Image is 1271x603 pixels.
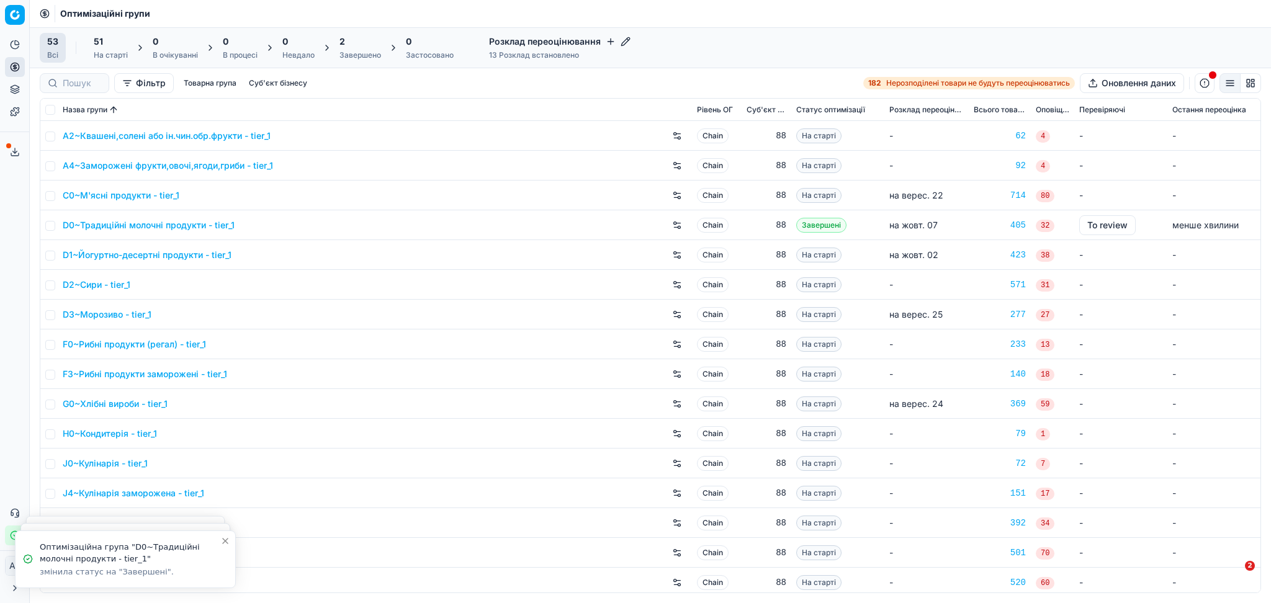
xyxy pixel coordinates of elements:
div: Всі [47,50,58,60]
span: на верес. 24 [889,398,943,409]
span: На старті [796,516,842,530]
span: 1 [1036,428,1050,440]
span: 13 [1036,339,1054,351]
td: - [1167,359,1260,389]
span: Рівень OГ [697,105,733,115]
span: На старті [796,367,842,382]
td: - [1167,508,1260,538]
a: J0~Кулінарія - tier_1 [63,457,148,470]
span: Всього товарів [974,105,1026,115]
span: 2 [1245,561,1255,571]
span: 0 [153,35,158,48]
span: 7 [1036,458,1050,470]
span: Chain [697,277,729,292]
td: - [884,508,969,538]
span: Статус оптимізації [796,105,865,115]
span: На старті [796,188,842,203]
div: 88 [747,517,786,529]
button: Close toast [218,534,233,548]
div: 501 [974,547,1026,559]
span: 18 [1036,368,1054,381]
td: - [1167,538,1260,568]
div: 423 [974,249,1026,261]
span: Chain [697,158,729,173]
td: - [1167,419,1260,449]
td: - [1074,329,1167,359]
span: На старті [796,486,842,501]
a: 233 [974,338,1026,351]
span: 53 [47,35,58,48]
span: AK [6,556,24,575]
span: 0 [282,35,288,48]
td: - [1167,449,1260,478]
span: На старті [796,545,842,560]
a: 92 [974,159,1026,172]
span: 80 [1036,190,1054,202]
div: Застосовано [406,50,454,60]
nav: breadcrumb [60,7,150,20]
td: - [1167,478,1260,508]
span: 34 [1036,517,1054,530]
td: - [1074,538,1167,568]
a: F3~Рибні продукти заморожені - tier_1 [63,368,227,380]
td: - [884,270,969,300]
td: - [1074,181,1167,210]
a: 714 [974,189,1026,202]
div: 392 [974,517,1026,529]
div: 88 [747,487,786,499]
div: змінила статус на "Завершені". [40,566,220,578]
span: Chain [697,248,729,262]
a: 405 [974,219,1026,231]
a: D2~Сири - tier_1 [63,279,130,291]
span: На старті [796,337,842,352]
span: Chain [697,456,729,471]
button: Товарна група [179,76,241,91]
span: 27 [1036,309,1054,321]
span: 59 [1036,398,1054,411]
span: 38 [1036,249,1054,262]
div: Оптимізаційна група "D0~Традиційні молочні продукти - tier_1" [40,541,220,565]
a: 369 [974,398,1026,410]
td: - [884,419,969,449]
span: 70 [1036,547,1054,560]
td: - [1167,300,1260,329]
iframe: Intercom live chat [1219,561,1249,591]
td: - [884,449,969,478]
div: 88 [747,457,786,470]
td: - [1167,151,1260,181]
span: 4 [1036,160,1050,172]
td: - [1074,240,1167,270]
span: на жовт. 02 [889,249,938,260]
span: Chain [697,128,729,143]
div: 88 [747,427,786,440]
td: - [1074,389,1167,419]
a: D0~Традиційні молочні продукти - tier_1 [63,219,235,231]
td: - [1074,151,1167,181]
div: 88 [747,189,786,202]
td: - [1074,121,1167,151]
a: 277 [974,308,1026,321]
td: - [1074,568,1167,597]
span: Оптимізаційні групи [60,7,150,20]
span: 0 [406,35,411,48]
a: 571 [974,279,1026,291]
span: 31 [1036,279,1054,292]
span: на верес. 22 [889,190,943,200]
button: Sorted by Назва групи ascending [107,104,120,116]
span: На старті [796,307,842,322]
td: - [1074,270,1167,300]
a: G0~Хлібні вироби - tier_1 [63,398,168,410]
span: Chain [697,396,729,411]
span: Суб'єкт бізнесу [747,105,786,115]
div: 72 [974,457,1026,470]
button: Фільтр [114,73,174,93]
span: На старті [796,277,842,292]
span: Chain [697,337,729,352]
a: H0~Кондитерія - tier_1 [63,427,157,440]
input: Пошук [63,77,101,89]
strong: 182 [868,78,881,88]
